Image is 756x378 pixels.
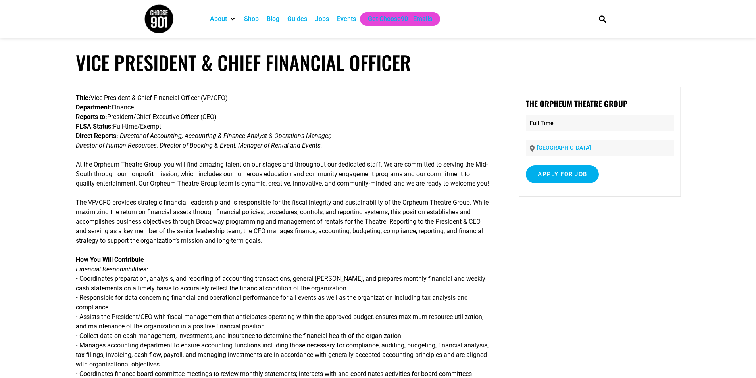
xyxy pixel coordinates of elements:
[76,160,489,188] p: At the Orpheum Theatre Group, you will find amazing talent on our stages and throughout our dedic...
[76,265,148,273] em: Financial Responsibilities:
[315,14,329,24] a: Jobs
[368,14,432,24] a: Get Choose901 Emails
[210,14,227,24] a: About
[76,142,322,149] em: Director of Human Resources, Director of Booking & Event, Manager of Rental and Events.
[76,51,681,74] h1: Vice President & Chief Financial Officer
[206,12,585,26] nav: Main nav
[76,132,118,140] strong: Direct Reports:
[206,12,240,26] div: About
[120,132,331,140] em: Director of Accounting, Accounting & Finance Analyst & Operations Manager,
[337,14,356,24] a: Events
[76,123,113,130] strong: FLSA Status:
[537,144,591,151] a: [GEOGRAPHIC_DATA]
[76,198,489,246] p: The VP/CFO provides strategic financial leadership and is responsible for the fiscal integrity an...
[76,93,489,150] p: Vice President & Chief Financial Officer (VP/CFO) Finance President/Chief Executive Officer (CEO)...
[526,165,599,183] input: Apply for job
[76,256,144,263] strong: How You Will Contribute
[526,115,673,131] p: Full Time
[76,113,107,121] strong: Reports to:
[244,14,259,24] a: Shop
[76,104,112,111] strong: Department:
[596,12,609,25] div: Search
[76,94,90,102] strong: Title:
[267,14,279,24] a: Blog
[526,98,627,109] strong: The Orpheum Theatre Group
[287,14,307,24] a: Guides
